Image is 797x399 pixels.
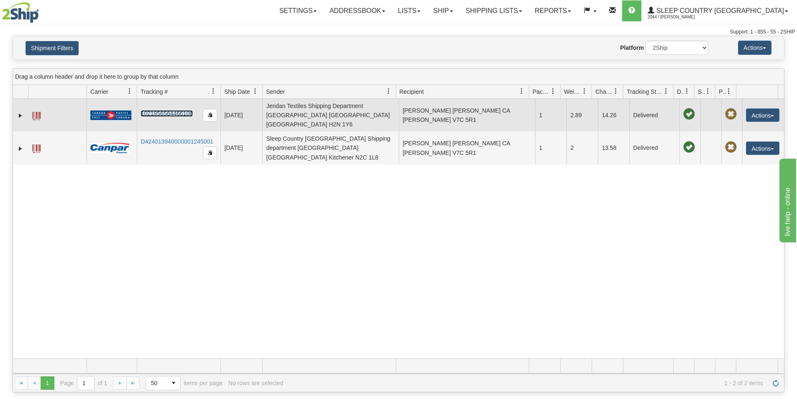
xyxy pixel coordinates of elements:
a: Refresh [769,376,782,390]
span: Tracking Status [627,88,663,96]
div: No rows are selected [228,380,284,386]
a: Label [32,108,41,121]
td: 13.58 [598,131,629,164]
span: Weight [564,88,582,96]
span: items per page [146,376,223,390]
a: Delivery Status filter column settings [680,84,694,98]
label: Platform [620,44,644,52]
span: Tracking # [141,88,168,96]
img: 14 - Canpar [90,143,130,153]
a: Recipient filter column settings [515,84,529,98]
td: [PERSON_NAME] [PERSON_NAME] CA [PERSON_NAME] V7C 5R1 [399,131,535,164]
td: [DATE] [220,131,262,164]
a: Expand [16,144,25,153]
td: Sleep Country [GEOGRAPHIC_DATA] Shipping department [GEOGRAPHIC_DATA] [GEOGRAPHIC_DATA] Kitchener... [262,131,399,164]
span: Ship Date [224,88,250,96]
a: D424013940000001245001 [141,138,213,145]
td: 1 [535,99,566,131]
img: logo2044.jpg [2,2,39,23]
div: grid grouping header [13,69,784,85]
a: Charge filter column settings [609,84,623,98]
a: Expand [16,111,25,120]
a: Sender filter column settings [382,84,396,98]
span: Pickup Not Assigned [725,142,737,153]
span: Page 1 [41,376,54,390]
span: select [167,376,180,390]
iframe: chat widget [778,157,796,242]
a: Packages filter column settings [546,84,560,98]
span: On time [683,142,695,153]
span: Packages [533,88,550,96]
span: Shipment Issues [698,88,705,96]
a: Ship Date filter column settings [248,84,262,98]
span: Page of 1 [60,376,108,390]
td: [PERSON_NAME] [PERSON_NAME] CA [PERSON_NAME] V7C 5R1 [399,99,535,131]
td: Delivered [629,131,679,164]
span: Carrier [90,88,108,96]
a: Tracking # filter column settings [206,84,220,98]
td: [DATE] [220,99,262,131]
span: 50 [151,379,162,387]
a: Weight filter column settings [577,84,592,98]
a: Sleep Country [GEOGRAPHIC_DATA] 2044 / [PERSON_NAME] [641,0,794,21]
img: 20 - Canada Post [90,110,131,121]
button: Actions [746,108,779,122]
span: Pickup Status [719,88,726,96]
td: 2.89 [566,99,598,131]
a: Ship [427,0,459,21]
span: Page sizes drop down [146,376,181,390]
a: Settings [273,0,323,21]
a: Pickup Status filter column settings [722,84,736,98]
td: 1 [535,131,566,164]
a: 1021956564466106 [141,110,193,117]
span: Pickup Not Assigned [725,108,737,120]
a: Addressbook [323,0,392,21]
a: Shipment Issues filter column settings [701,84,715,98]
span: Delivery Status [677,88,684,96]
a: Lists [392,0,427,21]
td: Delivered [629,99,679,131]
span: Recipient [400,88,424,96]
td: 14.26 [598,99,629,131]
a: Reports [528,0,577,21]
input: Page 1 [77,376,94,390]
td: Jeridan Textiles Shipping Department [GEOGRAPHIC_DATA] [GEOGRAPHIC_DATA] [GEOGRAPHIC_DATA] H2N 1Y6 [262,99,399,131]
span: Sender [266,88,285,96]
a: Shipping lists [459,0,528,21]
button: Actions [738,41,771,55]
span: On time [683,108,695,120]
td: 2 [566,131,598,164]
div: Support: 1 - 855 - 55 - 2SHIP [2,28,795,36]
span: 1 - 2 of 2 items [289,380,763,386]
span: Sleep Country [GEOGRAPHIC_DATA] [654,7,784,14]
button: Actions [746,142,779,155]
button: Copy to clipboard [203,147,217,159]
button: Shipment Filters [26,41,79,55]
span: 2044 / [PERSON_NAME] [648,13,710,21]
a: Label [32,141,41,154]
a: Carrier filter column settings [123,84,137,98]
div: live help - online [6,5,77,15]
button: Copy to clipboard [203,109,217,121]
span: Charge [595,88,613,96]
a: Tracking Status filter column settings [659,84,673,98]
